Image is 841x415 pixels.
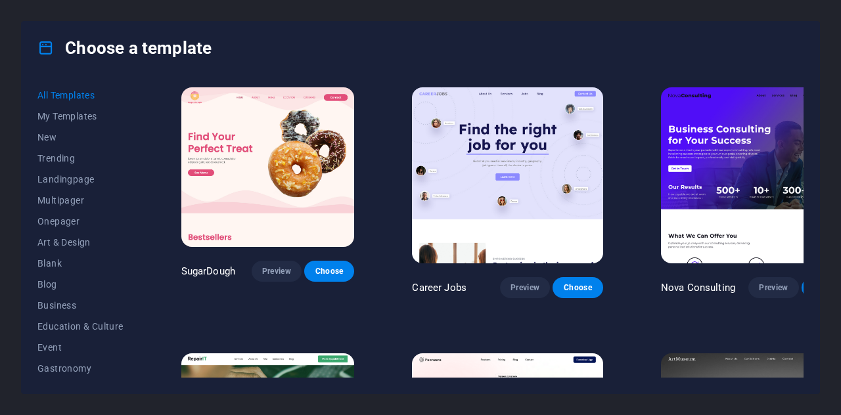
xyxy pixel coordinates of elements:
[661,281,735,294] p: Nova Consulting
[37,148,124,169] button: Trending
[37,358,124,379] button: Gastronomy
[37,90,124,100] span: All Templates
[37,253,124,274] button: Blank
[37,190,124,211] button: Multipager
[181,87,355,247] img: SugarDough
[37,211,124,232] button: Onepager
[412,281,466,294] p: Career Jobs
[37,132,124,142] span: New
[37,363,124,374] span: Gastronomy
[37,300,124,311] span: Business
[315,266,344,276] span: Choose
[37,106,124,127] button: My Templates
[37,111,124,121] span: My Templates
[37,174,124,185] span: Landingpage
[37,153,124,164] span: Trending
[37,316,124,337] button: Education & Culture
[37,169,124,190] button: Landingpage
[304,261,354,282] button: Choose
[37,195,124,206] span: Multipager
[37,232,124,253] button: Art & Design
[748,277,798,298] button: Preview
[37,37,212,58] h4: Choose a template
[37,337,124,358] button: Event
[181,265,235,278] p: SugarDough
[500,277,550,298] button: Preview
[759,282,788,293] span: Preview
[412,87,602,263] img: Career Jobs
[37,258,124,269] span: Blank
[37,321,124,332] span: Education & Culture
[37,295,124,316] button: Business
[37,85,124,106] button: All Templates
[37,279,124,290] span: Blog
[37,274,124,295] button: Blog
[563,282,592,293] span: Choose
[252,261,302,282] button: Preview
[37,237,124,248] span: Art & Design
[262,266,291,276] span: Preview
[511,282,539,293] span: Preview
[37,127,124,148] button: New
[37,216,124,227] span: Onepager
[37,342,124,353] span: Event
[553,277,602,298] button: Choose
